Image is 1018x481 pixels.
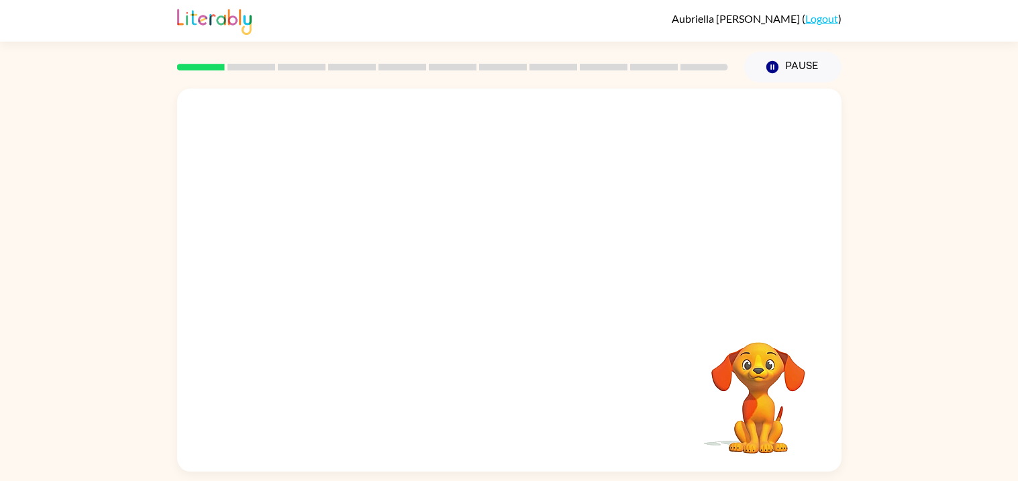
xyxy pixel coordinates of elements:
[691,321,825,456] video: Your browser must support playing .mp4 files to use Literably. Please try using another browser.
[805,12,838,25] a: Logout
[672,12,842,25] div: ( )
[672,12,802,25] span: Aubriella [PERSON_NAME]
[744,52,842,83] button: Pause
[177,5,252,35] img: Literably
